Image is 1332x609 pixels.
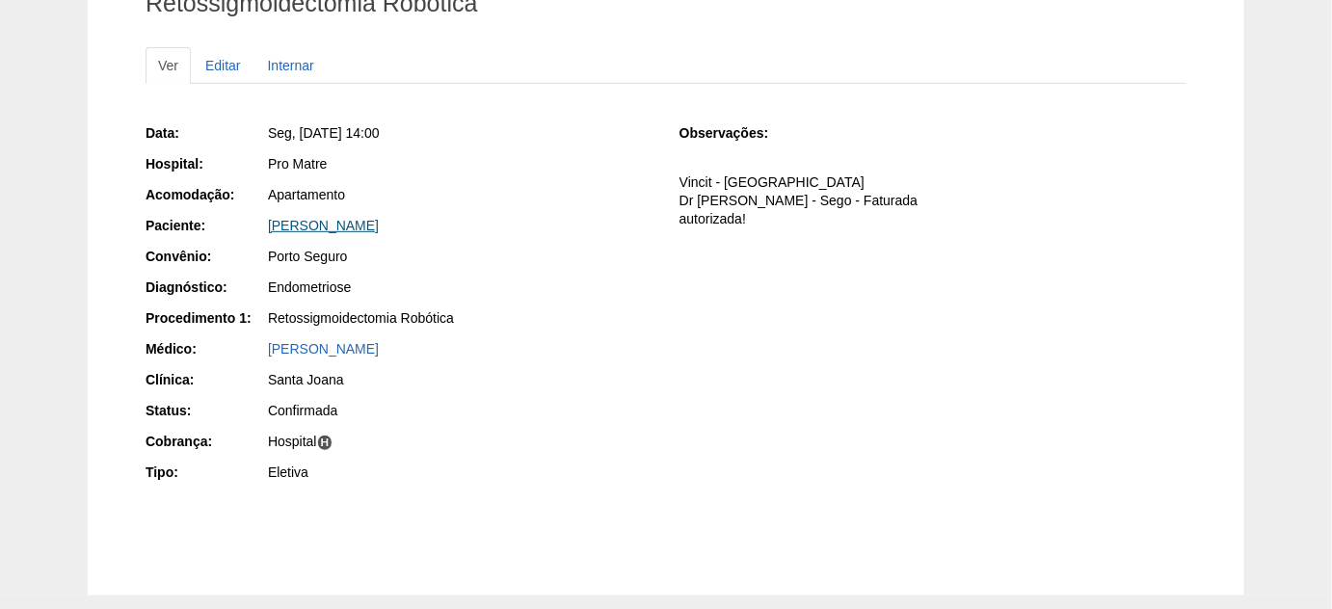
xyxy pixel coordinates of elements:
a: [PERSON_NAME] [268,218,379,233]
a: [PERSON_NAME] [268,341,379,357]
div: Cobrança: [146,432,266,451]
div: Médico: [146,339,266,358]
a: Editar [193,47,253,84]
span: Seg, [DATE] 14:00 [268,125,380,141]
div: Porto Seguro [268,247,653,266]
div: Santa Joana [268,370,653,389]
div: Convênio: [146,247,266,266]
a: Ver [146,47,191,84]
div: Pro Matre [268,154,653,173]
div: Paciente: [146,216,266,235]
div: Acomodação: [146,185,266,204]
div: Hospital [268,432,653,451]
div: Retossigmoidectomia Robótica [268,308,653,328]
div: Endometriose [268,278,653,297]
div: Eletiva [268,463,653,482]
p: Vincit - [GEOGRAPHIC_DATA] Dr [PERSON_NAME] - Sego - Faturada autorizada! [679,173,1186,228]
div: Apartamento [268,185,653,204]
span: H [317,435,333,451]
div: Tipo: [146,463,266,482]
a: Internar [255,47,327,84]
div: Hospital: [146,154,266,173]
div: Procedimento 1: [146,308,266,328]
div: Status: [146,401,266,420]
div: Clínica: [146,370,266,389]
div: Observações: [679,123,800,143]
div: Diagnóstico: [146,278,266,297]
div: Confirmada [268,401,653,420]
div: Data: [146,123,266,143]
